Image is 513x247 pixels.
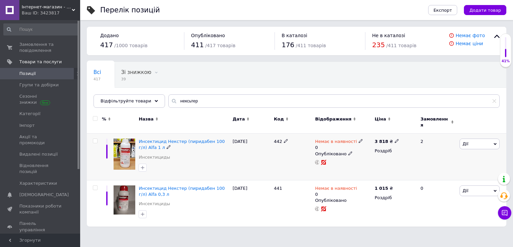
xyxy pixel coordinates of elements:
[94,95,128,101] span: Опубліковані
[94,69,101,75] span: Всі
[22,4,72,10] span: Iнтернет-магазин - Всі до саду!
[191,33,225,38] span: Опубліковано
[315,139,357,146] span: Немає в наявності
[315,151,371,157] div: Опубліковано
[231,180,272,227] div: [DATE]
[375,148,415,154] div: Роздріб
[100,33,119,38] span: Додано
[428,5,458,15] button: Експорт
[114,185,135,215] img: Инсектицид Некстер (пиридабен 100 г/л) Alfa 0,3 л
[139,154,170,160] a: Инсектициды
[19,122,35,129] span: Імпорт
[498,206,511,220] button: Чат з покупцем
[19,111,40,117] span: Категорії
[375,185,393,191] div: ₴
[139,186,225,197] a: Инсектицид Некстер (пиридабен 100 г/л) Alfa 0,3 л
[19,221,62,233] span: Панель управління
[274,116,284,122] span: Код
[139,116,153,122] span: Назва
[22,10,80,16] div: Ваш ID: 3423817
[231,134,272,180] div: [DATE]
[375,116,386,122] span: Ціна
[315,116,351,122] span: Відображення
[282,41,294,49] span: 176
[3,23,79,35] input: Пошук
[19,180,57,186] span: Характеристики
[19,203,62,215] span: Показники роботи компанії
[102,116,106,122] span: %
[372,41,385,49] span: 235
[19,59,62,65] span: Товари та послуги
[233,116,245,122] span: Дата
[19,134,62,146] span: Акції та промокоди
[386,43,416,48] span: / 411 товарів
[372,33,405,38] span: Не в каталозі
[434,8,452,13] span: Експорт
[315,139,363,151] div: 0
[456,33,485,38] a: Немає фото
[456,41,483,46] a: Немає ціни
[205,43,235,48] span: / 417 товарів
[114,139,135,170] img: Инсектицид Некстер (пиридабен 100 г/л) Alfa 1 л
[19,71,36,77] span: Позиції
[121,77,151,82] span: 39
[315,185,357,197] div: 0
[114,43,147,48] span: / 1000 товарів
[469,8,501,13] span: Додати товар
[375,139,388,144] b: 3 818
[274,186,282,191] span: 441
[100,41,113,49] span: 417
[420,116,449,128] span: Замовлення
[282,33,307,38] span: В каталозі
[375,139,399,145] div: ₴
[463,141,468,146] span: Дії
[375,195,415,201] div: Роздріб
[139,201,170,207] a: Инсектициды
[19,151,58,157] span: Видалені позиції
[296,43,326,48] span: / 411 товарів
[19,42,62,54] span: Замовлення та повідомлення
[101,98,151,103] span: Відфільтруйте товари
[375,186,388,191] b: 1 015
[168,94,500,108] input: Пошук по назві позиції, артикулу і пошуковим запитам
[416,180,458,227] div: 0
[500,59,511,64] div: 41%
[464,5,506,15] button: Додати товар
[416,134,458,180] div: 2
[315,186,357,193] span: Немає в наявності
[315,197,371,203] div: Опубліковано
[19,163,62,175] span: Відновлення позицій
[19,93,62,105] span: Сезонні знижки
[19,192,69,198] span: [DEMOGRAPHIC_DATA]
[100,7,160,14] div: Перелік позицій
[191,41,204,49] span: 411
[274,139,282,144] span: 442
[121,69,151,75] span: Зі знижкою
[463,188,468,193] span: Дії
[94,77,101,82] span: 417
[139,139,225,150] a: Инсектицид Некстер (пиридабен 100 г/л) Alfa 1 л
[19,82,59,88] span: Групи та добірки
